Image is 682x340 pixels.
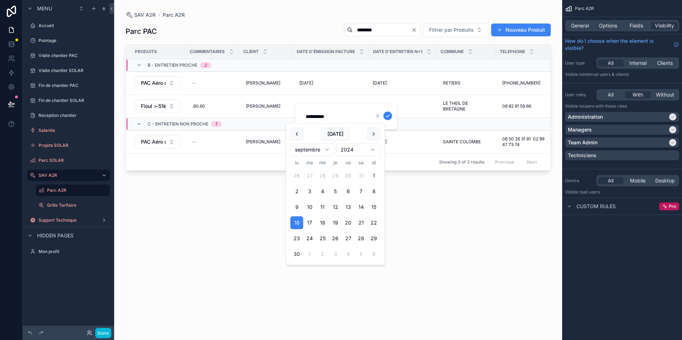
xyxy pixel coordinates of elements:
[303,185,316,198] button: mardi 3 septembre 2024
[575,6,594,11] span: Parc A2R
[316,216,329,229] button: mercredi 18 septembre 2024
[246,139,280,145] span: [PERSON_NAME]
[355,201,367,213] button: samedi 14 septembre 2024
[316,159,329,166] th: mercredi
[491,24,551,36] a: Nouveau Produit
[565,92,594,98] label: User roles
[565,189,679,195] p: Visible to
[608,177,614,184] span: All
[27,20,110,31] a: Accueil
[27,50,110,61] a: Visite chantier PAC
[355,169,367,182] button: samedi 31 août 2024
[316,185,329,198] button: mercredi 4 septembre 2024
[303,248,316,261] button: mardi 1 octobre 2024
[39,128,108,133] label: Salariés
[373,80,387,86] span: [DATE]
[565,178,594,184] label: Device
[27,170,110,181] a: SAV A2R
[39,98,108,103] label: Fin de chantier SOLAR
[27,246,110,257] a: Mon profil
[37,232,73,239] span: Hidden pages
[571,22,589,29] span: General
[243,49,259,55] span: Client
[39,217,98,223] label: Support Technique
[39,38,108,43] label: Pointage
[329,248,342,261] button: jeudi 3 octobre 2024
[656,91,674,98] span: Without
[135,76,180,90] button: Select Button
[655,22,674,29] span: Visibility
[95,328,111,338] button: Done
[342,248,355,261] button: vendredi 4 octobre 2024
[134,11,156,19] span: SAV A2R
[39,53,108,58] label: Visite chantier PAC
[148,62,197,68] span: b - entretien proche
[342,169,355,182] button: vendredi 30 août 2024
[126,11,156,19] a: SAV A2R
[39,158,108,163] label: Parc SOLAR
[39,113,108,118] label: Reception chantier
[27,80,110,91] a: Fin de chantier PAC
[148,121,208,127] span: c - entretien non proche
[657,60,673,67] span: Clients
[135,49,157,55] span: Produits
[303,232,316,245] button: mardi 24 septembre 2024
[441,49,464,55] span: Commune
[367,185,380,198] button: dimanche 8 septembre 2024
[329,232,342,245] button: jeudi 26 septembre 2024
[39,143,108,148] label: Projets SOLAR
[329,169,342,182] button: jeudi 29 août 2024
[568,139,597,146] p: Team Admin
[329,216,342,229] button: jeudi 19 septembre 2024
[27,140,110,151] a: Projets SOLAR
[443,80,460,86] span: RETIERS
[355,216,367,229] button: samedi 21 septembre 2024
[303,159,316,166] th: mardi
[316,232,329,245] button: mercredi 25 septembre 2024
[190,49,225,55] span: Commentaires
[39,83,108,88] label: Fin de chantier PAC
[367,248,380,261] button: dimanche 6 octobre 2024
[192,139,197,145] div: --
[290,232,303,245] button: lundi 23 septembre 2024
[367,159,380,166] th: dimanche
[39,68,108,73] label: Visite chantier SOLAR
[290,216,303,229] button: lundi 16 septembre 2024, selected
[429,26,474,34] span: Filtrer par Produits
[163,11,185,19] a: Parc A2R
[192,80,197,86] div: --
[135,99,180,113] button: Select Button
[39,249,108,254] label: Mon profil
[342,232,355,245] button: vendredi 27 septembre 2024
[246,103,280,109] span: [PERSON_NAME]
[355,159,367,166] th: samedi
[367,232,380,245] button: dimanche 29 septembre 2024
[629,60,647,67] span: Internal
[329,185,342,198] button: jeudi 5 septembre 2024
[297,49,355,55] span: Date d'émission facture
[27,65,110,76] a: Visite chantier SOLAR
[47,187,106,193] label: Parc A2R
[565,72,679,77] p: Visible to
[576,203,616,210] span: Custom rules
[290,159,303,166] th: lundi
[299,80,313,86] span: [DATE]
[215,121,217,127] div: 1
[126,26,157,36] h1: Parc PAC
[37,5,52,12] span: Menu
[342,159,355,166] th: vendredi
[367,216,380,229] button: dimanche 22 septembre 2024
[27,125,110,136] a: Salariés
[367,201,380,213] button: dimanche 15 septembre 2024
[608,60,614,67] span: All
[411,27,420,33] button: Clear
[141,138,166,145] span: PAC Aéro ou Géo
[316,248,329,261] button: mercredi 2 octobre 2024
[321,128,350,140] button: [DATE]
[342,201,355,213] button: vendredi 13 septembre 2024
[608,91,614,98] span: All
[342,216,355,229] button: vendredi 20 septembre 2024
[290,159,380,261] table: septembre 2024
[583,103,627,109] span: Users with these roles
[246,80,280,86] span: [PERSON_NAME]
